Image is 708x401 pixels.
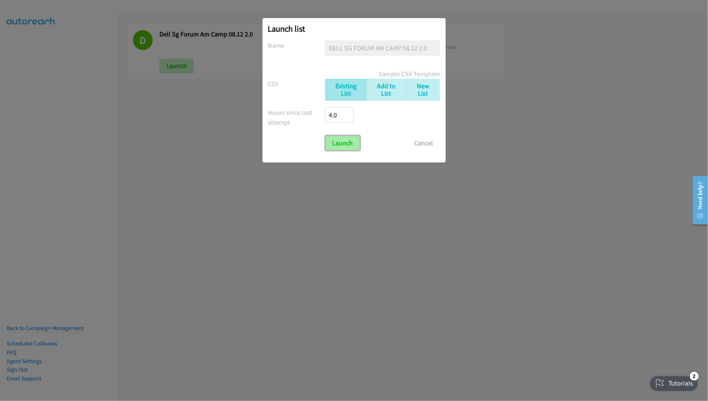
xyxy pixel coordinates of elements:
[268,107,325,127] label: Hours since last attempt
[367,79,406,101] a: Add to List
[408,136,440,150] button: Cancel
[325,136,360,150] input: Launch
[325,79,366,101] a: Existing List
[687,171,708,230] iframe: Resource Center
[379,69,440,79] a: Sample CSV Template
[406,79,440,101] a: New List
[268,79,325,89] label: CSV
[268,40,325,50] label: Name
[268,24,440,34] h2: Launch list
[646,369,702,395] iframe: Checklist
